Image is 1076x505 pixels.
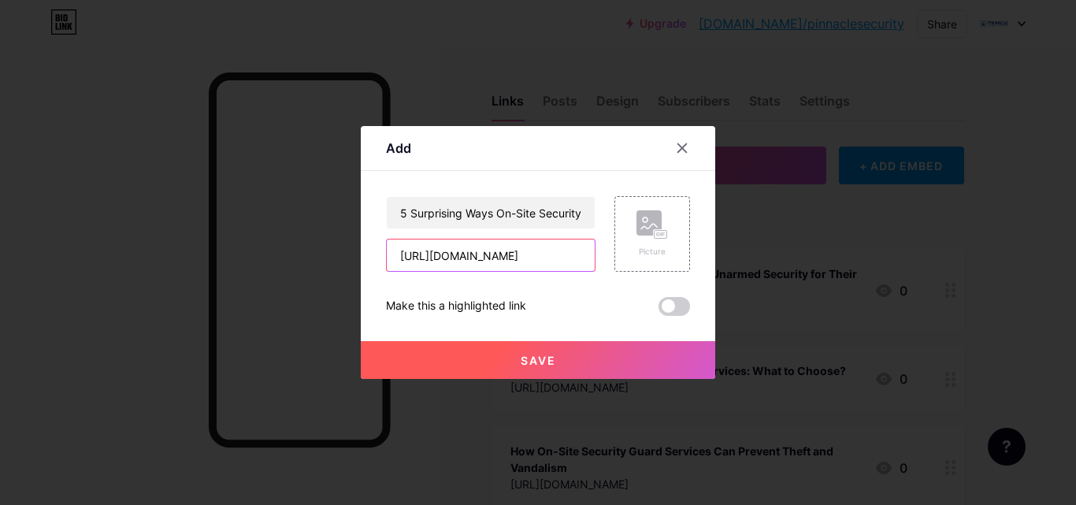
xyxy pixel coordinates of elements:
[387,240,595,271] input: URL
[636,246,668,258] div: Picture
[386,297,526,316] div: Make this a highlighted link
[521,354,556,367] span: Save
[386,139,411,158] div: Add
[387,197,595,228] input: Title
[361,341,715,379] button: Save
